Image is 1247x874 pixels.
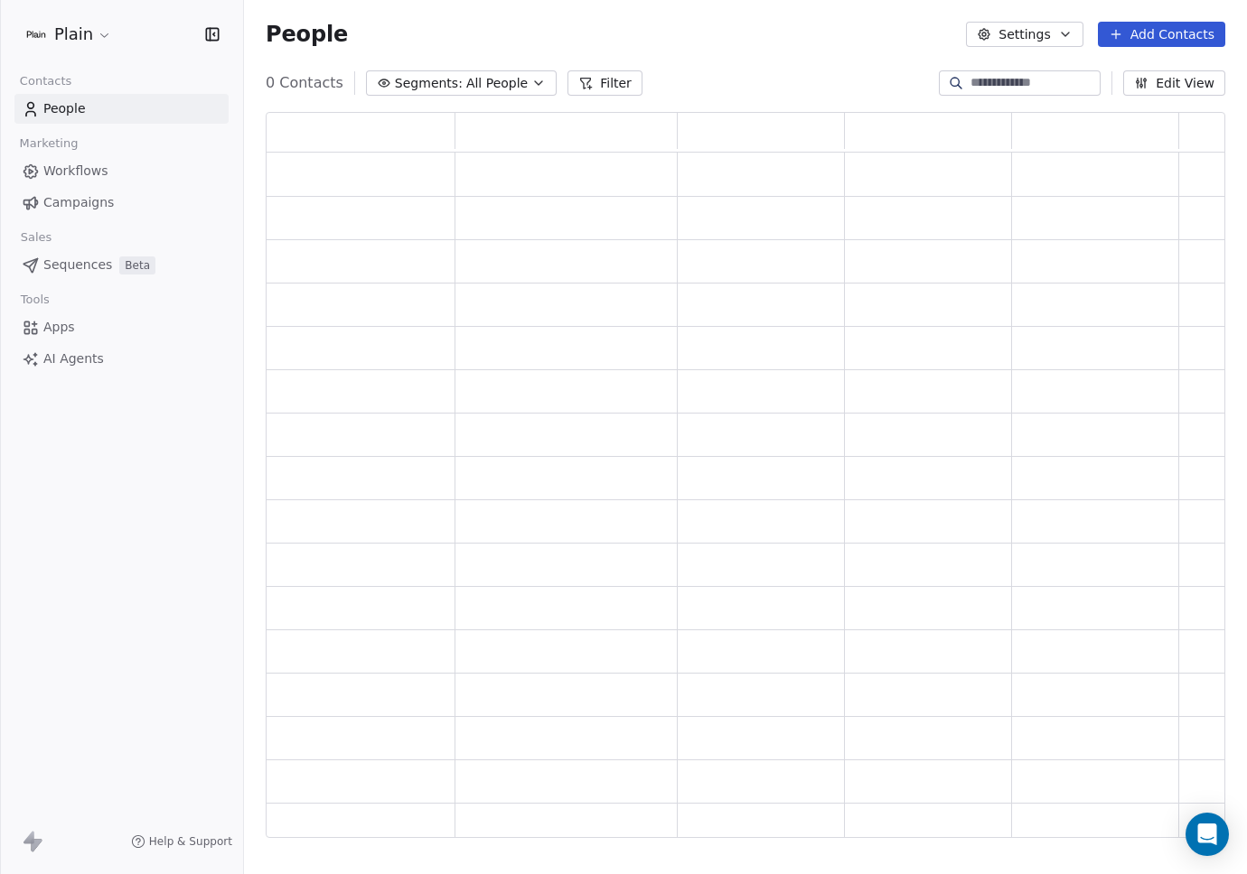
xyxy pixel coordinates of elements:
a: Workflows [14,156,229,186]
span: Tools [13,286,57,313]
img: Plain-Logo-Tile.png [25,23,47,45]
span: Plain [54,23,93,46]
span: Help & Support [149,834,232,849]
button: Add Contacts [1098,22,1225,47]
a: Apps [14,312,229,342]
span: Sales [13,224,60,251]
a: SequencesBeta [14,250,229,280]
span: Marketing [12,130,86,157]
span: AI Agents [43,349,104,368]
span: People [266,21,348,48]
span: Beta [119,256,155,274]
span: Sequences [43,256,112,274]
button: Edit View [1123,70,1225,96]
a: People [14,94,229,124]
span: All People [466,74,528,93]
span: Segments: [395,74,463,93]
button: Plain [22,19,116,50]
span: Contacts [12,68,80,95]
button: Settings [966,22,1083,47]
span: 0 Contacts [266,72,343,94]
button: Filter [567,70,642,96]
a: Campaigns [14,188,229,218]
a: AI Agents [14,344,229,374]
span: Apps [43,318,75,337]
a: Help & Support [131,834,232,849]
span: People [43,99,86,118]
span: Workflows [43,162,108,181]
div: Open Intercom Messenger [1186,813,1229,856]
span: Campaigns [43,193,114,212]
